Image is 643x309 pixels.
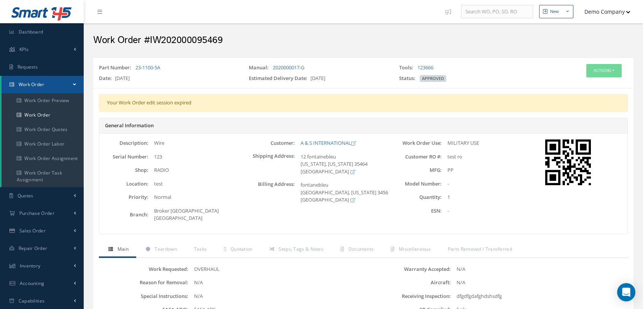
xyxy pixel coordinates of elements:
[231,246,253,252] span: Quotation
[442,167,540,174] div: PP
[279,246,323,252] span: Steps, Tags & Notes
[451,293,626,300] div: dfgdfgdafghdshsdfg
[19,227,46,234] span: Sales Order
[2,151,84,166] a: Work Order Assignment
[393,208,442,214] label: ESN:
[577,4,630,19] button: Demo Company
[188,293,363,300] div: N/A
[101,293,188,299] label: Special Instructions:
[301,139,356,146] a: A & S INTERNATIONAL
[442,180,540,188] div: -
[154,153,162,160] span: 123
[148,194,246,201] div: Normal
[188,279,363,287] div: N/A
[448,246,512,252] span: Parts Removed / Transferred
[363,293,451,299] label: Receiving Inspection:
[18,64,38,70] span: Requests
[249,75,310,82] label: Estimated Delivery Date:
[148,139,246,147] div: Wire
[246,181,295,204] label: Billing Address:
[260,242,331,258] a: Steps, Tags & Notes
[93,75,243,85] div: [DATE]
[136,242,185,258] a: Teardown
[393,194,442,200] label: Quantity:
[442,194,540,201] div: 1
[2,122,84,137] a: Work Order Quotes
[20,280,45,287] span: Accounting
[539,5,573,18] button: New
[148,167,246,174] div: RADIO
[101,266,188,272] label: Work Requested:
[93,35,633,46] h2: Work Order #IW202000095469
[442,207,540,215] div: -
[99,154,148,160] label: Serial Number:
[363,266,451,272] label: Warranty Accepted:
[99,242,136,258] a: Main
[148,207,246,222] div: Broker [GEOGRAPHIC_DATA] [GEOGRAPHIC_DATA]
[393,181,442,187] label: Model Number:
[295,153,393,176] div: 12 fontainebleu [US_STATE], [US_STATE] 35464 [GEOGRAPHIC_DATA]
[99,212,148,218] label: Branch:
[2,76,84,93] a: Work Order
[99,64,134,72] label: Part Number:
[545,139,591,185] img: barcode work-order:1415
[99,181,148,187] label: Location:
[420,75,446,82] span: APPROVED
[99,194,148,200] label: Priority:
[393,140,442,146] label: Work Order Use:
[393,154,442,160] label: Customer RO #:
[185,242,215,258] a: Tasks
[550,8,559,15] div: New
[273,64,304,71] a: 2020000017-G
[243,75,393,85] div: [DATE]
[246,153,295,176] label: Shipping Address:
[2,166,84,187] a: Work Order Task Assignment
[19,245,48,251] span: Repair Order
[442,139,540,147] div: MILITARY USE
[154,246,177,252] span: Teardown
[417,64,433,71] a: 123666
[451,266,626,273] div: N/A
[461,5,533,19] input: Search WO, PO, SO, RO
[99,75,115,82] label: Date:
[295,181,393,204] div: fontanebleu [GEOGRAPHIC_DATA], [US_STATE] 3456 [GEOGRAPHIC_DATA]
[438,242,520,258] a: Parts Removed / Transferred
[617,283,635,301] div: Open Intercom Messenger
[148,180,246,188] div: test
[363,280,451,285] label: Aircraft:
[99,94,628,112] div: Your Work Order edit session expired
[99,140,148,146] label: Description:
[2,93,84,108] a: Work Order Preview
[19,29,43,35] span: Dashboard
[18,192,33,199] span: Quotes
[99,167,148,173] label: Shop:
[349,246,374,252] span: Documents
[118,246,129,252] span: Main
[249,64,272,72] label: Manual:
[246,140,295,146] label: Customer:
[381,242,438,258] a: Miscellaneous
[214,242,260,258] a: Quotation
[194,246,207,252] span: Tasks
[188,266,363,273] div: OVERHAUL
[101,280,188,285] label: Reason for Removal:
[20,263,41,269] span: Inventory
[135,64,160,71] a: 23-1100-5A
[19,81,45,88] span: Work Order
[331,242,381,258] a: Documents
[2,108,84,122] a: Work Order
[19,46,29,53] span: KPIs
[2,137,84,151] a: Work Order Labor
[19,210,54,216] span: Purchase Order
[393,167,442,173] label: MFG:
[586,64,622,77] button: Actions
[399,246,431,252] span: Miscellaneous
[447,153,462,160] span: test ro
[19,298,45,304] span: Capabilities
[399,75,419,82] label: Status:
[399,64,416,72] label: Tools:
[451,279,626,287] div: N/A
[105,123,622,129] h5: General Information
